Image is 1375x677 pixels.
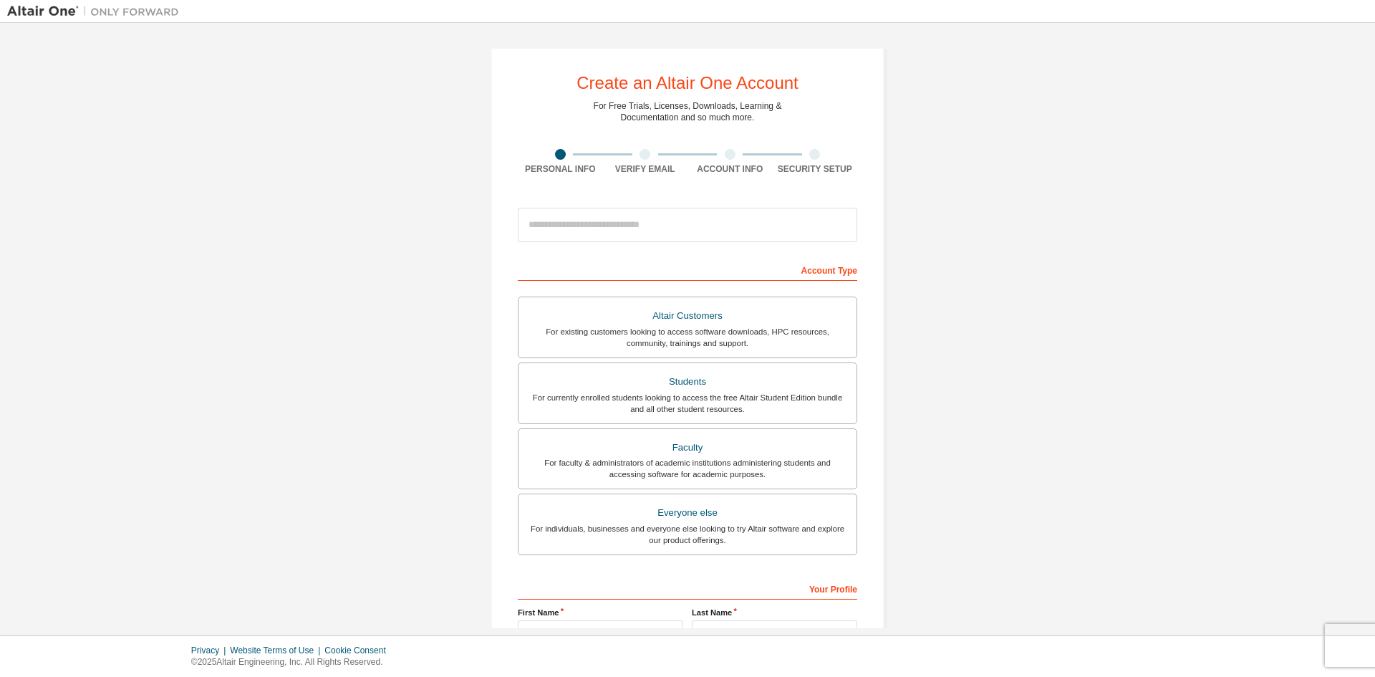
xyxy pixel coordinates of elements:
div: For faculty & administrators of academic institutions administering students and accessing softwa... [527,457,848,480]
label: First Name [518,607,683,618]
div: Website Terms of Use [230,645,324,656]
div: Your Profile [518,577,857,600]
div: For currently enrolled students looking to access the free Altair Student Edition bundle and all ... [527,392,848,415]
div: For individuals, businesses and everyone else looking to try Altair software and explore our prod... [527,523,848,546]
div: Create an Altair One Account [576,75,799,92]
div: Everyone else [527,503,848,523]
img: Altair One [7,4,186,19]
div: For Free Trials, Licenses, Downloads, Learning & Documentation and so much more. [594,100,782,123]
div: Account Info [687,163,773,175]
div: Personal Info [518,163,603,175]
label: Last Name [692,607,857,618]
div: For existing customers looking to access software downloads, HPC resources, community, trainings ... [527,326,848,349]
div: Verify Email [603,163,688,175]
div: Students [527,372,848,392]
div: Altair Customers [527,306,848,326]
p: © 2025 Altair Engineering, Inc. All Rights Reserved. [191,656,395,668]
div: Faculty [527,438,848,458]
div: Privacy [191,645,230,656]
div: Account Type [518,258,857,281]
div: Cookie Consent [324,645,394,656]
div: Security Setup [773,163,858,175]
